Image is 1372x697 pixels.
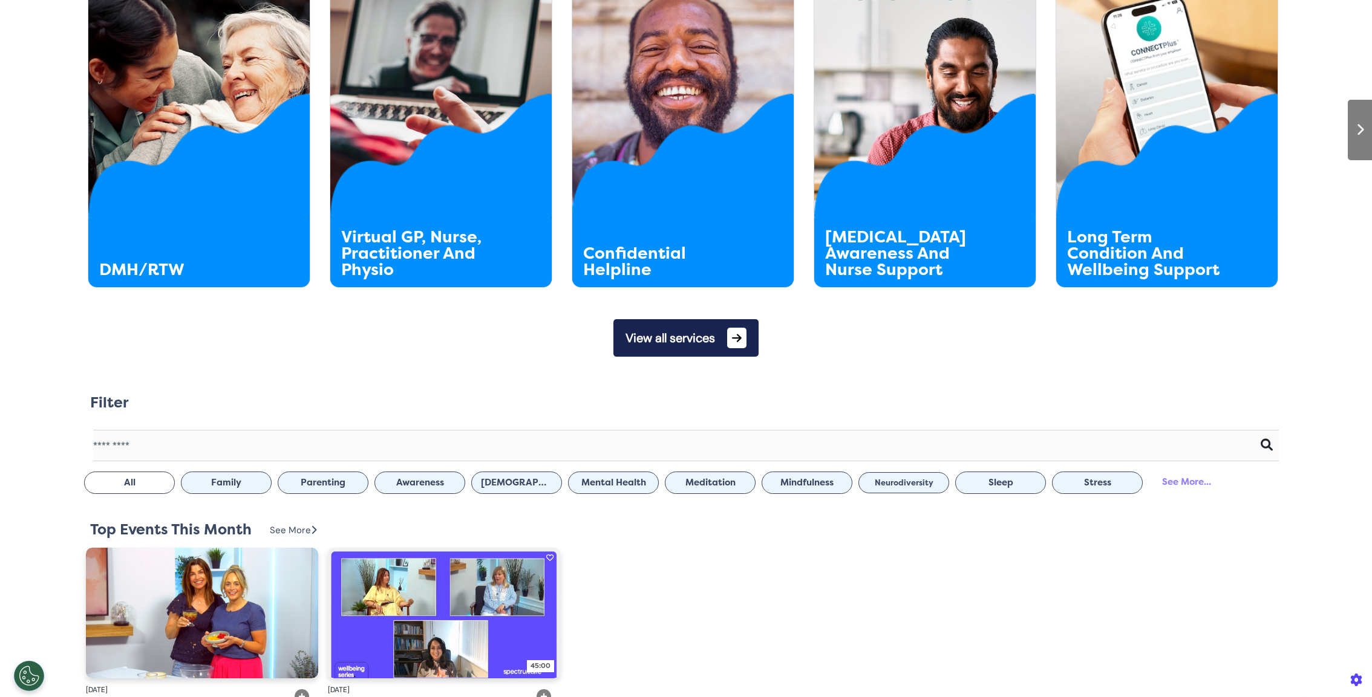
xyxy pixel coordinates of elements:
button: Open Preferences [14,661,44,691]
button: Parenting [278,472,368,494]
h2: Top Events This Month [90,521,252,539]
button: Mindfulness [762,472,852,494]
div: Virtual GP, Nurse, Practitioner And Physio [341,229,496,278]
img: clare+and+ais.png [86,548,318,678]
div: See More... [1149,470,1224,493]
button: [DEMOGRAPHIC_DATA] Health [471,472,562,494]
button: View all services [613,319,759,357]
button: Meditation [665,472,756,494]
button: All [84,472,175,494]
button: Awareness [374,472,465,494]
button: Family [181,472,272,494]
button: Mental Health [568,472,659,494]
div: Long Term Condition And Wellbeing Support [1067,229,1222,278]
h2: Filter [90,394,129,412]
div: See More [270,524,316,537]
div: [DATE] [86,684,260,695]
div: DMH/RTW [99,262,254,278]
div: Confidential Helpline [583,245,738,278]
div: [MEDICAL_DATA] Awareness And Nurse Support [825,229,980,278]
div: [DATE] [328,684,502,695]
button: Stress [1052,472,1143,494]
button: Sleep [955,472,1046,494]
div: 45:00 [527,660,554,673]
button: Neurodiversity [858,472,949,493]
img: Summer+Fun+Made+Simple.JPG [328,548,560,678]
